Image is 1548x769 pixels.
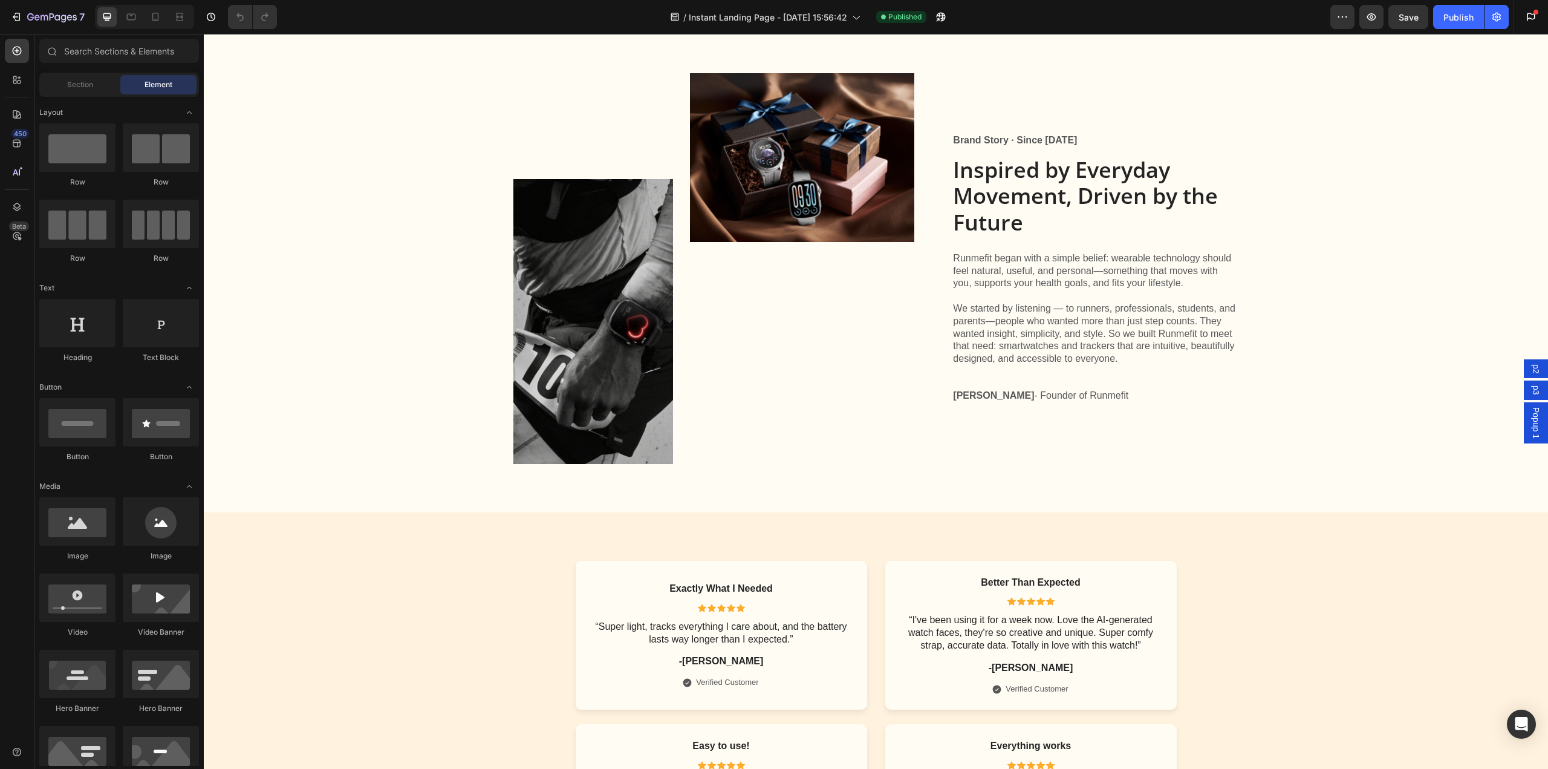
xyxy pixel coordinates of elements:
[888,11,922,22] span: Published
[310,145,470,430] img: gempages_581000803754443689-b5ba2f9c-3b47-4cd9-aa44-ced2c7004ebb.png
[228,5,277,29] div: Undo/Redo
[11,129,29,139] div: 450
[749,269,1033,332] p: We started by listening — to runners, professionals, students, and parents—people who wanted more...
[39,451,115,462] div: Button
[39,352,115,363] div: Heading
[689,11,847,24] span: Instant Landing Page - [DATE] 15:56:42
[123,352,199,363] div: Text Block
[9,221,29,231] div: Beta
[79,10,85,24] p: 7
[145,79,172,90] span: Element
[39,551,115,561] div: Image
[123,551,199,561] div: Image
[123,627,199,638] div: Video Banner
[388,549,648,561] p: Exactly What I Needed
[697,706,957,719] p: Everything works
[388,621,648,634] p: -[PERSON_NAME]
[180,477,199,496] span: Toggle open
[39,481,60,492] span: Media
[749,101,873,111] strong: Brand Story · Since [DATE]
[67,79,93,90] span: Section
[1443,11,1474,24] div: Publish
[39,382,62,393] span: Button
[39,177,115,188] div: Row
[123,177,199,188] div: Row
[802,650,864,661] p: Verified Customer
[749,356,1033,368] p: - Founder of Runmefit
[39,253,115,264] div: Row
[1326,330,1338,340] span: p2
[372,527,663,676] div: Background Image
[1507,710,1536,739] div: Open Intercom Messenger
[180,103,199,122] span: Toggle open
[39,107,63,118] span: Layout
[388,706,648,719] p: Easy to use!
[1388,5,1428,29] button: Save
[123,703,199,714] div: Hero Banner
[39,627,115,638] div: Video
[204,34,1548,769] iframe: Design area
[39,283,54,293] span: Text
[5,5,90,29] button: 7
[388,587,648,612] p: “Super light, tracks everything I care about, and the battery lasts way longer than I expected.”
[123,451,199,462] div: Button
[180,378,199,397] span: Toggle open
[1326,373,1338,405] span: Popup 1
[697,580,957,618] p: “I've been using it for a week now. Love the AI-generated watch faces, they're so creative and un...
[39,39,199,63] input: Search Sections & Elements
[749,218,1033,256] p: Runmefit began with a simple belief: wearable technology should feel natural, useful, and persona...
[683,11,686,24] span: /
[1399,12,1419,22] span: Save
[697,543,957,555] p: Better Than Expected
[697,628,957,641] p: -[PERSON_NAME]
[1326,352,1338,361] span: p3
[492,644,554,654] p: Verified Customer
[180,278,199,298] span: Toggle open
[39,703,115,714] div: Hero Banner
[486,39,711,208] img: gempages_581000803754443689-e3dca00f-319c-41e7-9022-02f009cd9501.png
[123,253,199,264] div: Row
[749,356,830,367] strong: [PERSON_NAME]
[749,121,1014,203] strong: Inspired by Everyday Movement, Driven by the Future
[1433,5,1484,29] button: Publish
